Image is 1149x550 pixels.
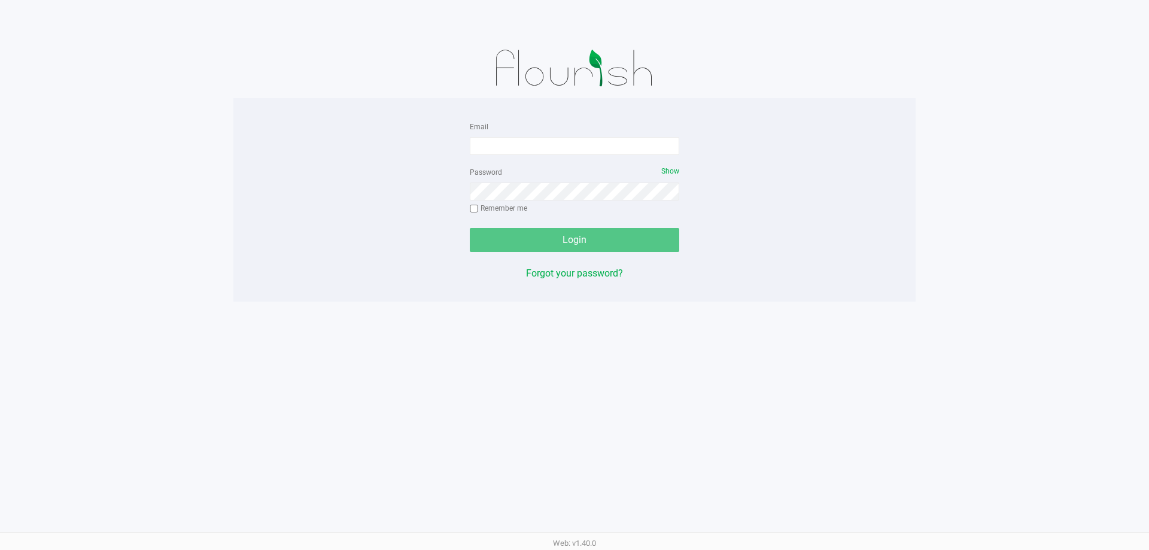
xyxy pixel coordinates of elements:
button: Forgot your password? [526,266,623,281]
input: Remember me [470,205,478,213]
span: Show [661,167,679,175]
span: Web: v1.40.0 [553,539,596,548]
label: Remember me [470,203,527,214]
label: Email [470,121,488,132]
label: Password [470,167,502,178]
